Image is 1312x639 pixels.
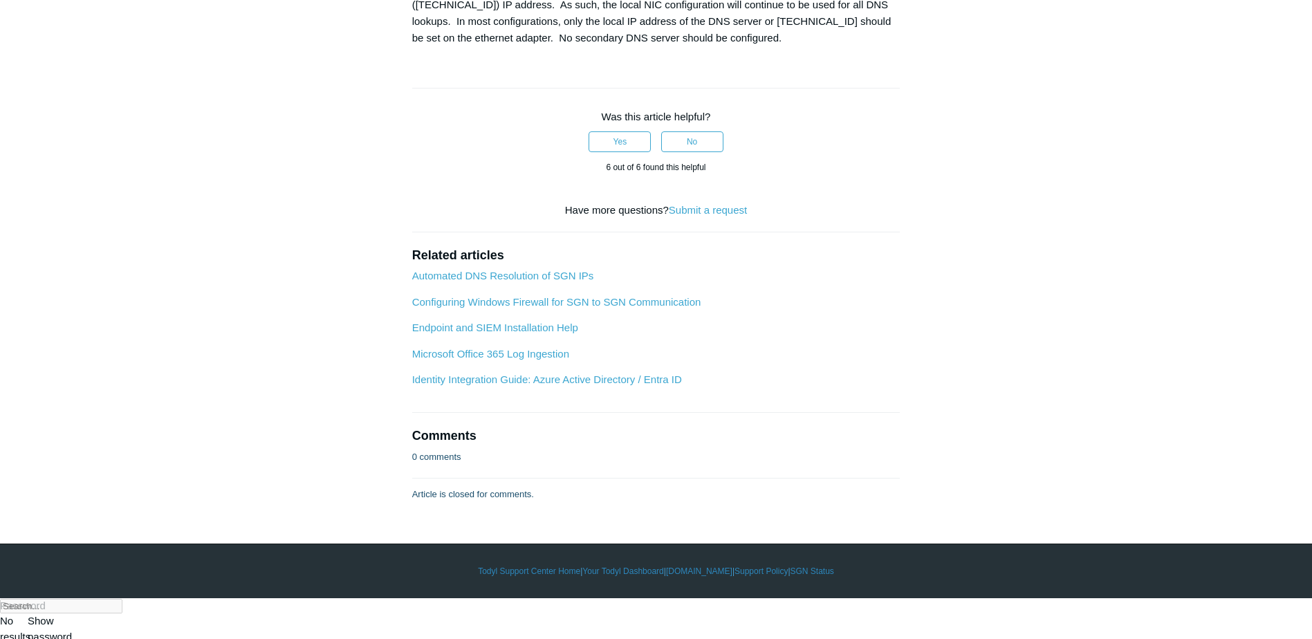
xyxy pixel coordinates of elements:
h2: Related articles [412,246,900,265]
a: SGN Status [791,565,834,577]
div: | | | | [255,565,1057,577]
button: This article was not helpful [661,131,723,152]
a: Configuring Windows Firewall for SGN to SGN Communication [412,296,701,308]
a: Submit a request [669,204,747,216]
a: Microsoft Office 365 Log Ingestion [412,348,569,360]
span: 6 out of 6 found this helpful [606,163,705,172]
a: Support Policy [734,565,788,577]
button: This article was helpful [589,131,651,152]
p: Article is closed for comments. [412,488,534,501]
a: Identity Integration Guide: Azure Active Directory / Entra ID [412,373,682,385]
a: Your Todyl Dashboard [582,565,663,577]
div: Have more questions? [412,203,900,219]
p: 0 comments [412,450,461,464]
a: Endpoint and SIEM Installation Help [412,322,578,333]
a: [DOMAIN_NAME] [666,565,732,577]
h2: Comments [412,427,900,445]
a: Todyl Support Center Home [478,565,580,577]
span: Was this article helpful? [602,111,711,122]
a: Automated DNS Resolution of SGN IPs [412,270,594,281]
